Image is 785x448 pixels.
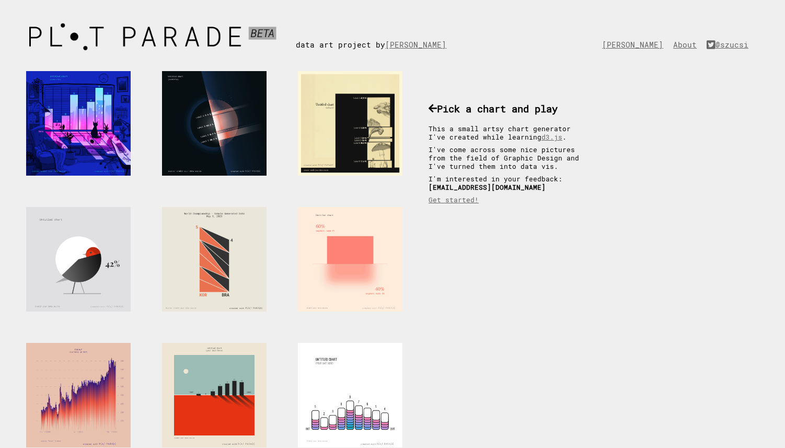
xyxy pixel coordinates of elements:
a: @szucsi [707,40,754,50]
b: [EMAIL_ADDRESS][DOMAIN_NAME] [429,183,546,191]
a: Get started! [429,196,479,204]
div: data art project by [296,19,462,50]
a: [PERSON_NAME] [602,40,668,50]
p: I'm interested in your feedback: [429,175,591,191]
h3: Pick a chart and play [429,102,591,115]
a: About [673,40,702,50]
a: d3.js [541,133,562,141]
a: [PERSON_NAME] [385,40,452,50]
p: This a small artsy chart generator I've created while learning . [429,124,591,141]
p: I've come across some nice pictures from the field of Graphic Design and I've turned them into da... [429,145,591,170]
